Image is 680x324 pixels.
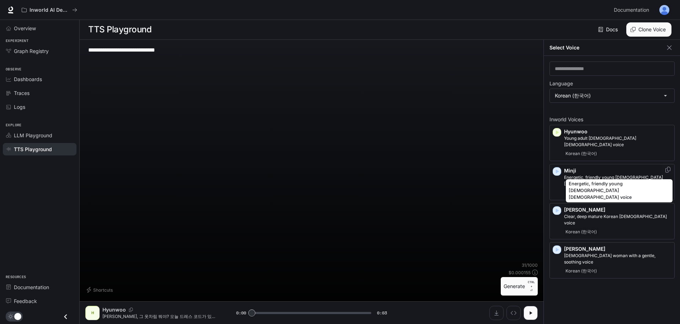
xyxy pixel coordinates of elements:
a: Graph Registry [3,45,76,57]
p: Minji [564,167,671,174]
div: Korean (한국어) [550,89,674,102]
span: Dark mode toggle [14,312,21,320]
span: Korean (한국어) [564,267,598,275]
p: $ 0.000155 [509,270,531,276]
div: Energetic, friendly young [DEMOGRAPHIC_DATA] [DEMOGRAPHIC_DATA] voice [566,179,673,202]
span: 0:03 [377,309,387,317]
span: TTS Playground [14,145,52,153]
span: Overview [14,25,36,32]
p: Inworld AI Demos [30,7,69,13]
a: LLM Playground [3,129,76,142]
button: All workspaces [18,3,80,17]
span: LLM Playground [14,132,52,139]
span: Korean (한국어) [564,149,598,158]
button: Download audio [489,306,504,320]
button: Clone Voice [626,22,671,37]
p: Inworld Voices [549,117,675,122]
button: Copy Voice ID [126,308,136,312]
a: Logs [3,101,76,113]
img: User avatar [659,5,669,15]
a: Dashboards [3,73,76,85]
a: Overview [3,22,76,34]
p: Hyunwoo [102,306,126,313]
span: Graph Registry [14,47,49,55]
p: Energetic, friendly young Korean female voice [564,174,671,187]
a: Docs [597,22,621,37]
a: Feedback [3,295,76,307]
span: Dashboards [14,75,42,83]
p: [PERSON_NAME] [564,245,671,253]
button: Shortcuts [85,284,116,296]
a: Documentation [611,3,654,17]
a: Documentation [3,281,76,293]
button: Close drawer [58,309,74,324]
span: Korean (한국어) [564,188,598,197]
p: Hyunwoo [564,128,671,135]
p: [PERSON_NAME], 그 옷차림 뭐야? 오늘 드레스 코드가 있었나? [102,313,219,319]
p: Clear, deep mature Korean male voice [564,213,671,226]
span: Documentation [614,6,649,15]
p: Language [549,81,573,86]
span: Korean (한국어) [564,228,598,236]
span: Traces [14,89,30,97]
span: Documentation [14,283,49,291]
button: Copy Voice ID [664,167,671,172]
p: ⏎ [528,280,535,293]
p: CTRL + [528,280,535,288]
span: Feedback [14,297,37,305]
button: Inspect [506,306,521,320]
h1: TTS Playground [88,22,152,37]
p: Korean woman with a gentle, soothing voice [564,253,671,265]
a: TTS Playground [3,143,76,155]
span: Logs [14,103,25,111]
p: [PERSON_NAME] [564,206,671,213]
a: Traces [3,87,76,99]
p: Young adult Korean male voice [564,135,671,148]
button: User avatar [657,3,671,17]
div: H [87,307,98,319]
p: 31 / 1000 [522,262,538,268]
button: GenerateCTRL +⏎ [501,277,538,296]
span: 0:00 [236,309,246,317]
